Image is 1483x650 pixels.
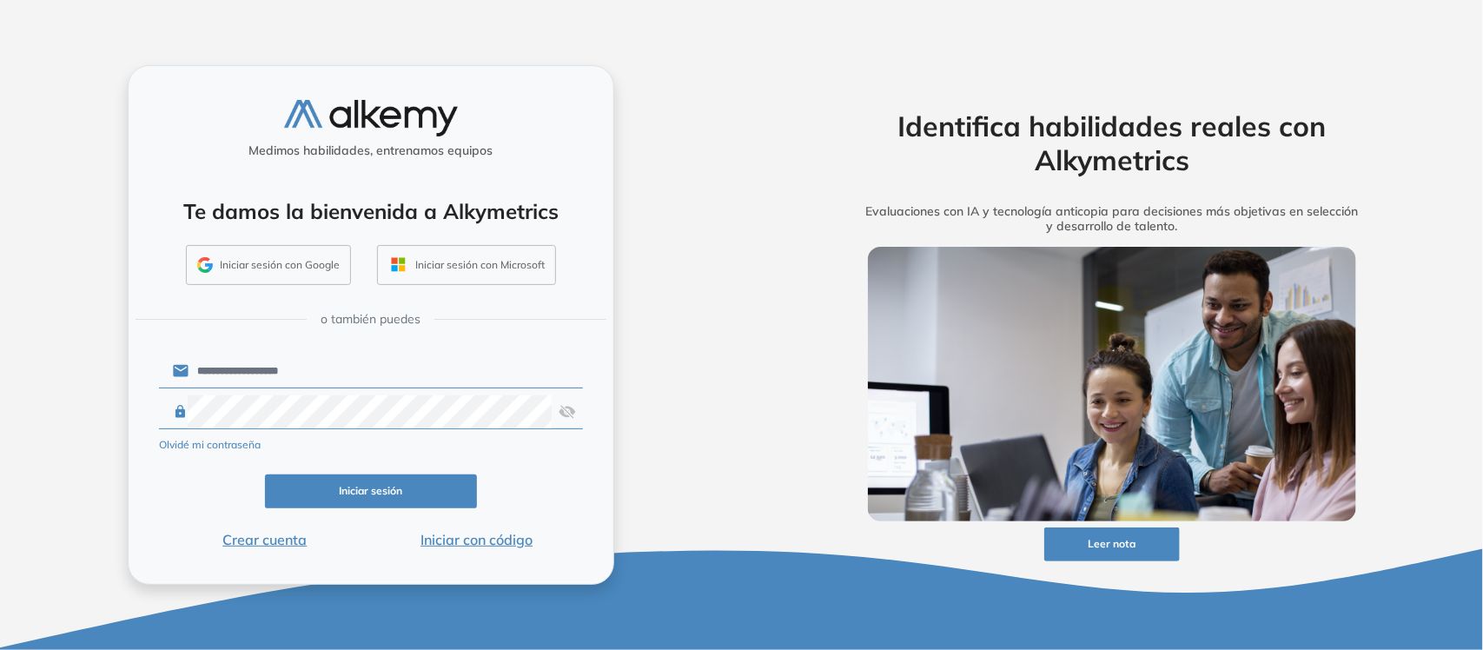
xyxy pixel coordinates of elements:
button: Leer nota [1044,527,1180,561]
img: logo-alkemy [284,100,458,136]
button: Olvidé mi contraseña [159,437,261,453]
div: Widget de chat [1172,450,1483,650]
button: Iniciar con código [371,529,583,550]
h2: Identifica habilidades reales con Alkymetrics [841,109,1383,176]
span: o también puedes [321,310,420,328]
iframe: Chat Widget [1172,450,1483,650]
h5: Medimos habilidades, entrenamos equipos [136,143,606,158]
button: Iniciar sesión con Microsoft [377,245,556,285]
button: Iniciar sesión con Google [186,245,351,285]
img: img-more-info [868,247,1356,521]
img: asd [559,395,576,428]
img: OUTLOOK_ICON [388,255,408,275]
button: Iniciar sesión [265,474,477,508]
h4: Te damos la bienvenida a Alkymetrics [151,199,591,224]
button: Crear cuenta [159,529,371,550]
img: GMAIL_ICON [197,257,213,273]
h5: Evaluaciones con IA y tecnología anticopia para decisiones más objetivas en selección y desarroll... [841,204,1383,234]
